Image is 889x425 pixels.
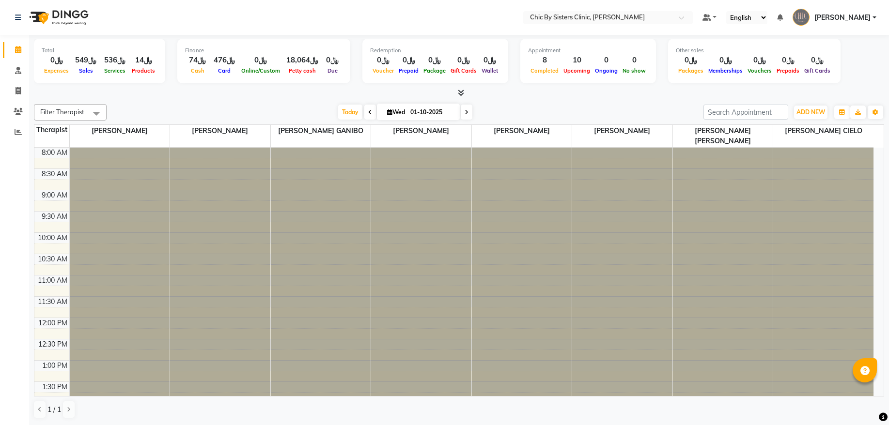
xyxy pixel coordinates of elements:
[77,67,95,74] span: Sales
[338,105,362,120] span: Today
[42,67,71,74] span: Expenses
[802,67,833,74] span: Gift Cards
[170,125,270,137] span: [PERSON_NAME]
[40,212,69,222] div: 9:30 AM
[286,67,318,74] span: Petty cash
[706,55,745,66] div: ﷼0
[706,67,745,74] span: Memberships
[479,55,500,66] div: ﷼0
[448,67,479,74] span: Gift Cards
[421,55,448,66] div: ﷼0
[528,67,561,74] span: Completed
[216,67,233,74] span: Card
[396,67,421,74] span: Prepaid
[593,55,620,66] div: 0
[572,125,672,137] span: [PERSON_NAME]
[793,9,810,26] img: Khulood al adawi
[773,125,873,137] span: [PERSON_NAME] CIELO
[561,67,593,74] span: Upcoming
[848,386,879,415] iframe: chat widget
[774,55,802,66] div: ﷼0
[370,55,396,66] div: ﷼0
[239,67,282,74] span: Online/Custom
[745,55,774,66] div: ﷼0
[472,125,572,137] span: [PERSON_NAME]
[36,275,69,286] div: 11:00 AM
[271,125,371,137] span: [PERSON_NAME] GANIBO
[371,125,471,137] span: [PERSON_NAME]
[802,55,833,66] div: ﷼0
[745,67,774,74] span: Vouchers
[129,55,157,66] div: ﷼14
[593,67,620,74] span: Ongoing
[36,318,69,328] div: 12:00 PM
[385,108,407,116] span: Wed
[40,169,69,179] div: 8:30 AM
[34,125,69,135] div: Therapist
[36,233,69,243] div: 10:00 AM
[282,55,322,66] div: ﷼18,064
[40,361,69,371] div: 1:00 PM
[676,67,706,74] span: Packages
[185,46,343,55] div: Finance
[676,55,706,66] div: ﷼0
[102,67,128,74] span: Services
[129,67,157,74] span: Products
[528,46,648,55] div: Appointment
[40,190,69,200] div: 9:00 AM
[47,405,61,415] span: 1 / 1
[322,55,343,66] div: ﷼0
[370,67,396,74] span: Voucher
[479,67,500,74] span: Wallet
[796,108,825,116] span: ADD NEW
[71,55,100,66] div: ﷼549
[528,55,561,66] div: 8
[25,4,91,31] img: logo
[703,105,788,120] input: Search Appointment
[676,46,833,55] div: Other sales
[185,55,210,66] div: ﷼74
[40,108,84,116] span: Filter Therapist
[673,125,773,147] span: [PERSON_NAME] [PERSON_NAME]
[70,125,170,137] span: [PERSON_NAME]
[36,297,69,307] div: 11:30 AM
[40,148,69,158] div: 8:00 AM
[188,67,207,74] span: Cash
[620,67,648,74] span: No show
[42,55,71,66] div: ﷼0
[448,55,479,66] div: ﷼0
[210,55,239,66] div: ﷼476
[561,55,593,66] div: 10
[100,55,129,66] div: ﷼536
[370,46,500,55] div: Redemption
[421,67,448,74] span: Package
[40,382,69,392] div: 1:30 PM
[36,339,69,349] div: 12:30 PM
[814,13,871,23] span: [PERSON_NAME]
[407,105,456,120] input: 2025-10-01
[325,67,340,74] span: Due
[794,106,827,119] button: ADD NEW
[239,55,282,66] div: ﷼0
[42,46,157,55] div: Total
[36,254,69,264] div: 10:30 AM
[396,55,421,66] div: ﷼0
[774,67,802,74] span: Prepaids
[620,55,648,66] div: 0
